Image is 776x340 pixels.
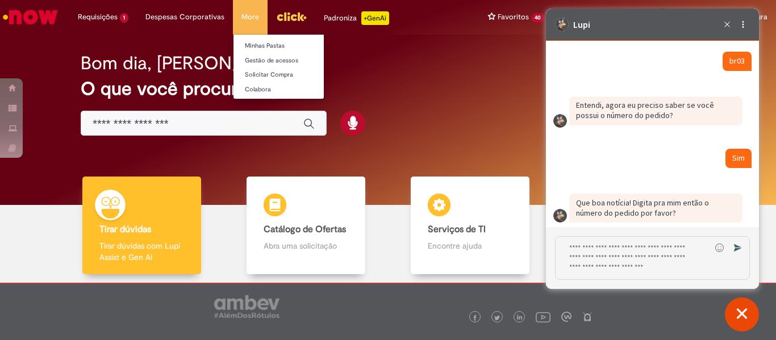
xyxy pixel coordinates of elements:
[546,9,759,289] iframe: Suporte do Bate-Papo
[145,11,224,23] span: Despesas Corporativas
[361,11,389,25] p: +GenAi
[517,314,523,321] img: logo_footer_linkedin.png
[276,8,307,25] img: click_logo_yellow_360x200.png
[536,309,550,324] img: logo_footer_youtube.png
[472,315,478,321] img: logo_footer_facebook.png
[81,79,695,99] h2: O que você procura hoje?
[99,224,151,235] b: Tirar dúvidas
[233,83,358,96] a: Colabora
[725,297,759,331] button: Fechar conversa de suporte
[264,240,349,251] p: Abra uma solicitação
[233,40,358,52] a: Minhas Pastas
[214,295,279,318] img: logo_footer_ambev_rotulo_gray.png
[428,240,513,251] p: Encontre ajuda
[78,11,118,23] span: Requisições
[81,53,298,73] h2: Bom dia, [PERSON_NAME]
[241,11,259,23] span: More
[233,69,358,81] a: Solicitar Compra
[494,315,500,321] img: logo_footer_twitter.png
[1,6,60,28] img: ServiceNow
[233,34,324,99] ul: More
[60,177,224,275] a: Tirar dúvidas Tirar dúvidas com Lupi Assist e Gen Ai
[531,13,544,23] span: 40
[428,224,486,235] b: Serviços de TI
[264,224,346,235] b: Catálogo de Ofertas
[233,54,358,67] a: Gestão de acessos
[388,177,552,275] a: Serviços de TI Encontre ajuda
[99,240,185,263] p: Tirar dúvidas com Lupi Assist e Gen Ai
[120,13,128,23] span: 1
[324,11,389,25] div: Padroniza
[498,11,529,23] span: Favoritos
[224,177,388,275] a: Catálogo de Ofertas Abra uma solicitação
